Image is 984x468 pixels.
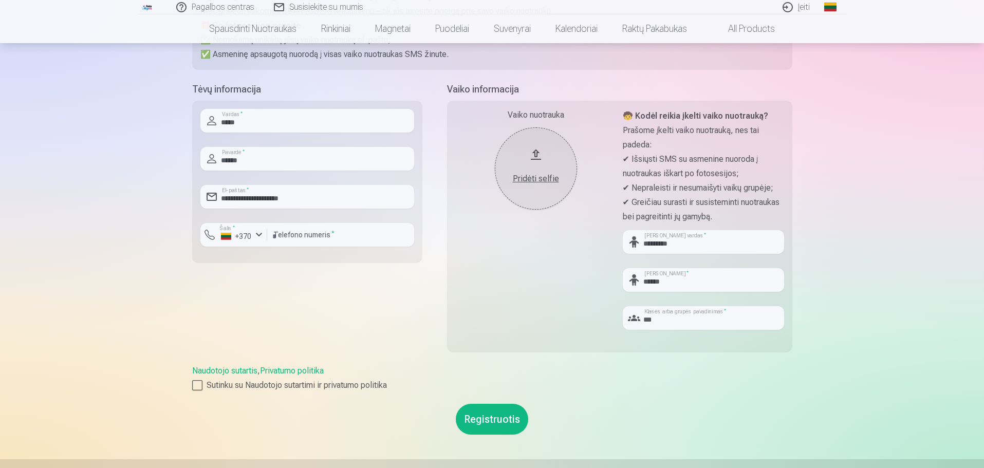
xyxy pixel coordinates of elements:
div: , [192,365,792,391]
button: Šalis*+370 [200,223,267,247]
a: Raktų pakabukas [610,14,699,43]
strong: 🧒 Kodėl reikia įkelti vaiko nuotrauką? [623,111,768,121]
a: Naudotojo sutartis [192,366,257,376]
label: Sutinku su Naudotojo sutartimi ir privatumo politika [192,379,792,391]
div: Pridėti selfie [505,173,567,185]
p: ✔ Greičiau surasti ir susisteminti nuotraukas bei pagreitinti jų gamybą. [623,195,784,224]
button: Registruotis [456,404,528,435]
a: Puodeliai [423,14,481,43]
a: Suvenyrai [481,14,543,43]
button: Pridėti selfie [495,127,577,210]
label: Šalis [217,224,238,232]
div: Vaiko nuotrauka [455,109,617,121]
a: Privatumo politika [260,366,324,376]
a: Rinkiniai [309,14,363,43]
h5: Vaiko informacija [447,82,792,97]
p: ✔ Nepraleisti ir nesumaišyti vaikų grupėje; [623,181,784,195]
p: Prašome įkelti vaiko nuotrauką, nes tai padeda: [623,123,784,152]
img: /fa2 [142,4,153,10]
p: ✔ Išsiųsti SMS su asmenine nuoroda į nuotraukas iškart po fotosesijos; [623,152,784,181]
h5: Tėvų informacija [192,82,422,97]
div: +370 [221,231,252,241]
a: Spausdinti nuotraukas [197,14,309,43]
a: Magnetai [363,14,423,43]
a: Kalendoriai [543,14,610,43]
p: ✅ Asmeninę apsaugotą nuorodą į visas vaiko nuotraukas SMS žinute. [200,47,784,62]
a: All products [699,14,787,43]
